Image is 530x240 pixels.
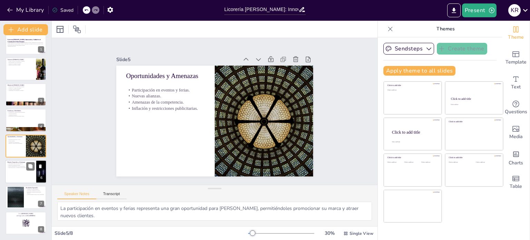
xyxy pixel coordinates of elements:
[52,7,73,13] div: Saved
[502,120,530,145] div: Add images, graphics, shapes or video
[505,108,527,116] span: Questions
[6,212,46,234] div: 8
[38,124,44,130] div: 4
[6,83,46,106] div: 3
[509,133,523,141] span: Media
[404,162,420,163] div: Click to add text
[7,164,34,166] p: Promover la variedad de licores.
[383,43,434,55] button: Sendsteps
[8,64,34,66] p: Impacto positivo en la sociedad.
[508,3,521,17] button: K R
[8,89,44,90] p: Construir relaciones duraderas.
[508,4,521,17] div: K R
[511,83,521,91] span: Text
[122,46,244,66] div: Slide 5
[8,140,24,142] p: Nuevas alianzas.
[57,192,96,199] button: Speaker Notes
[350,231,373,236] span: Single View
[130,62,209,79] p: Oportunidades y Amenazas
[38,226,44,232] div: 8
[502,46,530,70] div: Add ready made slides
[6,186,46,209] div: 7
[383,66,455,76] button: Apply theme to all slides
[8,112,44,113] p: Fortalezas en la venta de licores reconocidos.
[38,98,44,104] div: 3
[8,46,44,47] p: Generated with [URL]
[26,187,44,189] p: Resultados Esperados
[8,113,44,115] p: Ubicación estratégica.
[8,114,44,116] p: Variedad de productos.
[38,201,44,207] div: 7
[8,87,44,89] p: Promover el consumo responsable.
[451,104,497,105] div: Click to add text
[8,42,44,46] p: Licorería [PERSON_NAME] es una empresa dedicada a la venta y distribución de licores de alta cali...
[8,84,44,86] p: Misión de [PERSON_NAME]
[509,159,523,167] span: Charts
[26,191,44,194] p: Implementar campañas promocionales efectivas.
[8,143,24,144] p: Inflación y restricciones publicitarias.
[321,230,338,237] div: 30 %
[8,63,34,64] p: Fomentar el consumo consciente.
[128,84,207,98] p: Nuevas alianzas.
[387,84,437,87] div: Click to add title
[6,32,46,55] div: 1
[447,3,461,17] button: Export to PowerPoint
[476,162,498,163] div: Click to add text
[506,58,527,66] span: Template
[26,190,44,192] p: Incrementar la afluencia de clientes.
[449,162,471,163] div: Click to add text
[392,141,435,142] div: Click to add body
[96,192,127,199] button: Transcript
[8,86,44,87] p: Ofrecer productos Premium seleccionados.
[8,62,34,63] p: Reconocimiento por la innovación.
[7,163,34,164] p: Consolidarse como líder en el mercado.
[502,95,530,120] div: Get real-time input from your audience
[8,136,24,138] p: Oportunidades y Amenazas
[462,3,497,17] button: Present
[73,25,81,33] span: Position
[8,213,44,215] p: Go to
[387,162,403,163] div: Click to add text
[421,162,437,163] div: Click to add text
[502,145,530,170] div: Add charts and graphs
[510,183,522,190] span: Table
[6,135,46,157] div: 5
[387,156,437,159] div: Click to add title
[57,202,372,221] textarea: La participación en eventos y ferias representa una gran oportunidad para [PERSON_NAME], permitié...
[451,97,497,100] div: Click to add title
[7,166,34,167] p: Realizar encuestas para conocer preferencias.
[36,162,45,170] button: Delete Slide
[26,194,44,195] p: Generar un impacto positivo en el crecimiento.
[8,39,41,42] strong: Licorería [PERSON_NAME]: Innovación y Calidad en el Corazón de la Selva Peruana
[449,156,498,159] div: Click to add title
[392,129,436,134] div: Click to add title
[224,4,298,15] input: Insert title
[8,215,44,217] p: and login with code
[22,213,33,214] strong: [DOMAIN_NAME]
[5,160,47,183] div: 6
[7,167,34,168] p: Participar en ferias y campañas promocionales.
[3,24,48,35] button: Add slide
[8,116,44,117] p: Debilidades en la falta de presencia digital.
[8,59,34,61] p: Visión de [PERSON_NAME]
[8,139,24,140] p: Participación en eventos y ferias.
[128,78,207,92] p: Participación en eventos y ferias.
[8,60,34,62] p: Liderar el mercado con productos Premium.
[449,121,498,123] div: Click to add title
[387,89,437,91] div: Click to add text
[55,230,248,237] div: Slide 5 / 8
[8,110,44,112] p: Fortalezas y Debilidades
[6,109,46,132] div: 4
[26,189,44,190] p: Aumentar las ventas mensuales.
[38,149,44,155] div: 5
[502,170,530,195] div: Add a table
[55,24,66,35] div: Layout
[5,4,47,16] button: My Library
[127,90,206,104] p: Amenazas de la competencia.
[502,21,530,46] div: Change the overall theme
[508,33,524,41] span: Theme
[38,72,44,78] div: 2
[6,57,46,80] div: 2
[127,96,206,111] p: Inflación y restricciones publicitarias.
[8,142,24,143] p: Amenazas de la competencia.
